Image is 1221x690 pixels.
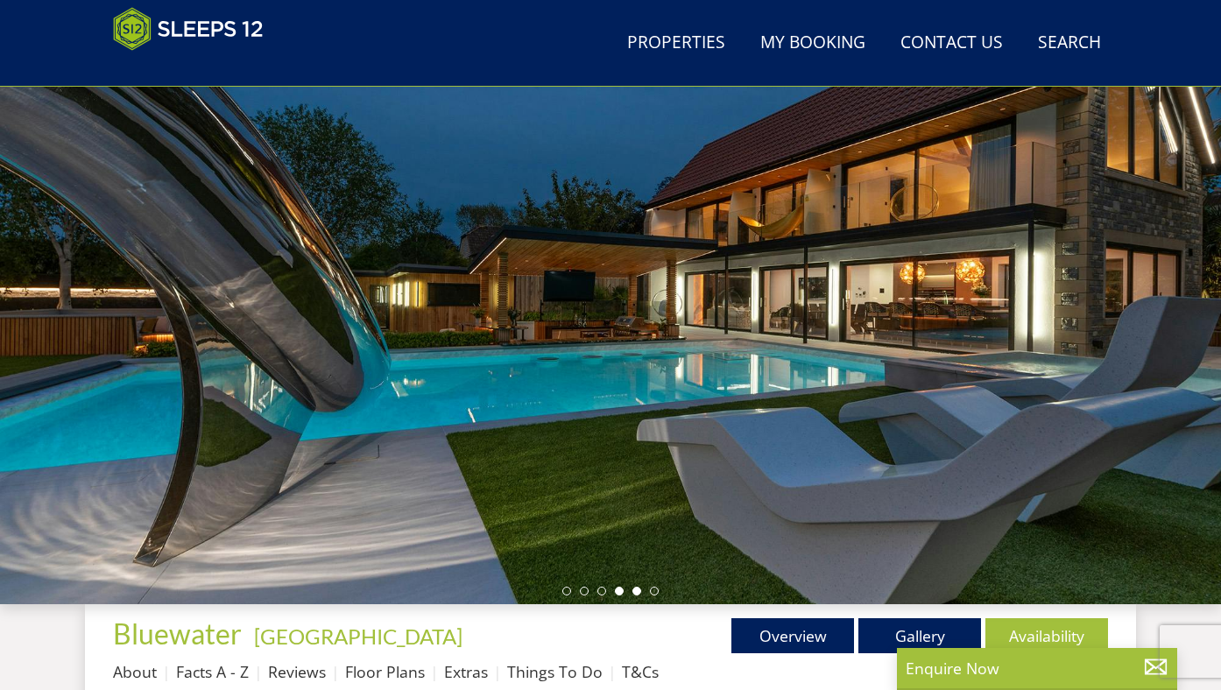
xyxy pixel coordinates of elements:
[444,661,488,682] a: Extras
[113,661,157,682] a: About
[247,623,462,649] span: -
[345,661,425,682] a: Floor Plans
[113,7,264,51] img: Sleeps 12
[254,623,462,649] a: [GEOGRAPHIC_DATA]
[620,24,732,63] a: Properties
[985,618,1108,653] a: Availability
[113,616,247,651] a: Bluewater
[113,616,242,651] span: Bluewater
[731,618,854,653] a: Overview
[176,661,249,682] a: Facts A - Z
[906,657,1168,679] p: Enquire Now
[507,661,603,682] a: Things To Do
[893,24,1010,63] a: Contact Us
[104,61,288,76] iframe: Customer reviews powered by Trustpilot
[753,24,872,63] a: My Booking
[268,661,326,682] a: Reviews
[622,661,659,682] a: T&Cs
[1031,24,1108,63] a: Search
[858,618,981,653] a: Gallery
